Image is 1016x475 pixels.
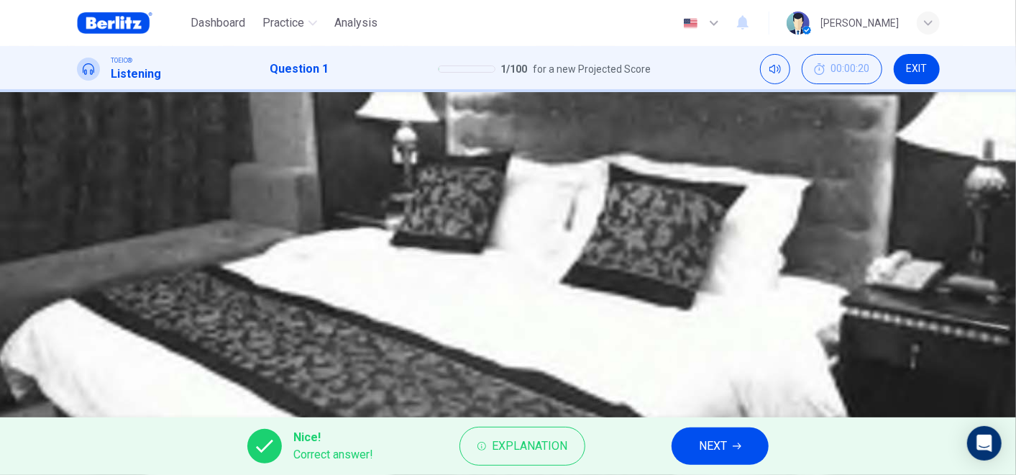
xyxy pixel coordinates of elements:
[257,10,323,36] button: Practice
[293,429,373,446] span: Nice!
[802,54,882,84] div: Hide
[534,60,651,78] span: for a new Projected Score
[334,14,377,32] span: Analysis
[185,10,251,36] button: Dashboard
[262,14,304,32] span: Practice
[111,55,133,65] span: TOEIC®
[191,14,245,32] span: Dashboard
[111,65,162,83] h1: Listening
[894,54,940,84] button: EXIT
[77,9,186,37] a: Berlitz Brasil logo
[760,54,790,84] div: Mute
[787,12,810,35] img: Profile picture
[329,10,383,36] button: Analysis
[821,14,900,32] div: [PERSON_NAME]
[501,60,528,78] span: 1 / 100
[672,427,769,465] button: NEXT
[831,63,870,75] span: 00:00:20
[459,427,585,466] button: Explanation
[682,18,700,29] img: en
[967,426,1002,461] div: Open Intercom Messenger
[906,63,927,75] span: EXIT
[802,54,882,84] button: 00:00:20
[77,9,152,37] img: Berlitz Brasil logo
[270,60,329,78] h1: Question 1
[293,446,373,463] span: Correct answer!
[699,436,727,456] span: NEXT
[492,436,567,456] span: Explanation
